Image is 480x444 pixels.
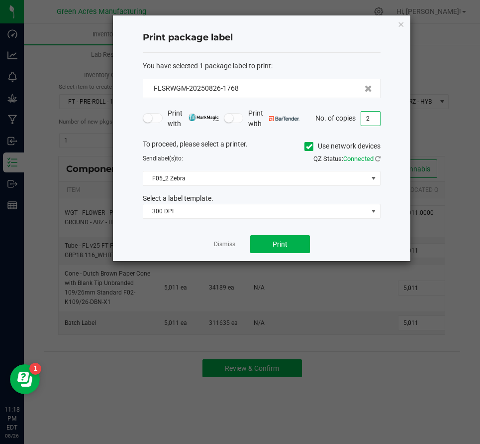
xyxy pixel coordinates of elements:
span: Print [273,240,288,248]
span: QZ Status: [313,155,381,162]
span: Connected [343,155,374,162]
iframe: Resource center [10,364,40,394]
img: bartender.png [269,116,299,121]
span: FLSRWGM-20250826-1768 [154,84,239,92]
div: To proceed, please select a printer. [135,139,388,154]
span: Print with [248,108,299,129]
label: Use network devices [304,141,381,151]
div: Select a label template. [135,193,388,204]
span: label(s) [156,155,176,162]
span: Print with [168,108,219,129]
span: No. of copies [315,114,356,122]
a: Dismiss [214,240,235,249]
span: Send to: [143,155,183,162]
h4: Print package label [143,31,381,44]
span: 300 DPI [143,204,368,218]
span: F05_2 Zebra [143,171,368,185]
iframe: Resource center unread badge [29,363,41,375]
img: mark_magic_cybra.png [189,114,219,121]
span: You have selected 1 package label to print [143,62,271,70]
button: Print [250,235,310,253]
div: : [143,61,381,71]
